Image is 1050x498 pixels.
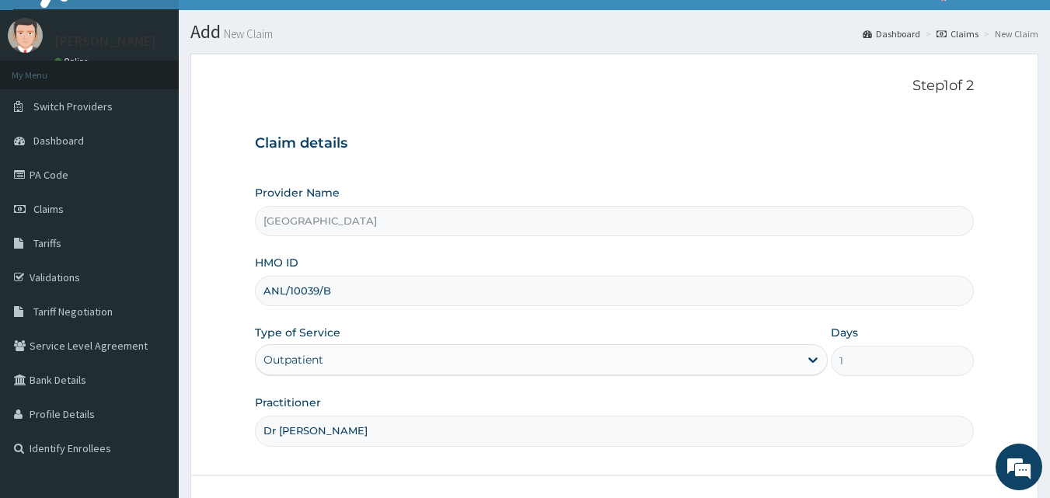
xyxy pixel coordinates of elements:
[255,416,975,446] input: Enter Name
[81,87,261,107] div: Chat with us now
[33,305,113,319] span: Tariff Negotiation
[29,78,63,117] img: d_794563401_company_1708531726252_794563401
[33,236,61,250] span: Tariffs
[255,135,975,152] h3: Claim details
[33,99,113,113] span: Switch Providers
[255,78,975,95] p: Step 1 of 2
[831,325,858,340] label: Days
[33,134,84,148] span: Dashboard
[863,27,920,40] a: Dashboard
[263,352,323,367] div: Outpatient
[54,56,92,67] a: Online
[8,18,43,53] img: User Image
[33,202,64,216] span: Claims
[255,276,975,306] input: Enter HMO ID
[255,8,292,45] div: Minimize live chat window
[221,28,273,40] small: New Claim
[255,255,298,270] label: HMO ID
[8,333,296,387] textarea: Type your message and hit 'Enter'
[54,34,156,48] p: [PERSON_NAME]
[937,27,978,40] a: Claims
[255,185,340,200] label: Provider Name
[980,27,1038,40] li: New Claim
[255,325,340,340] label: Type of Service
[190,22,1038,42] h1: Add
[90,150,215,307] span: We're online!
[255,395,321,410] label: Practitioner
